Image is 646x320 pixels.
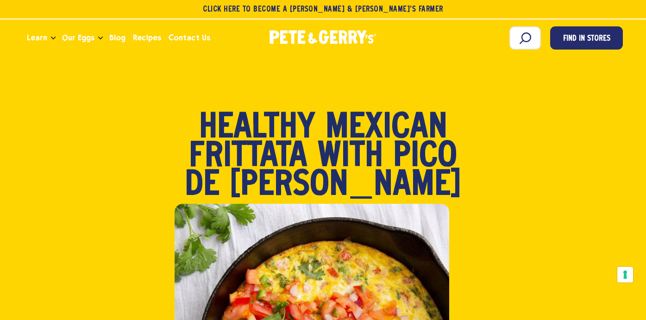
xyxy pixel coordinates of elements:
[165,25,213,50] a: Contact Us
[98,37,103,40] button: Open the dropdown menu for Our Eggs
[185,171,220,200] span: de
[318,143,383,171] span: with
[23,25,51,50] a: Learn
[51,37,56,40] button: Open the dropdown menu for Learn
[62,32,94,44] span: Our Eggs
[58,25,98,50] a: Our Eggs
[563,33,610,45] span: Find in Stores
[509,26,541,50] input: Search
[189,143,307,171] span: Frittata
[109,32,125,44] span: Blog
[169,32,210,44] span: Contact Us
[230,171,461,200] span: [PERSON_NAME]
[106,25,129,50] a: Blog
[27,32,47,44] span: Learn
[393,143,457,171] span: Pico
[199,114,315,143] span: Healthy
[129,25,165,50] a: Recipes
[550,26,623,50] a: Find in Stores
[617,267,633,282] button: Your consent preferences for tracking technologies
[133,32,161,44] span: Recipes
[326,114,447,143] span: Mexican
